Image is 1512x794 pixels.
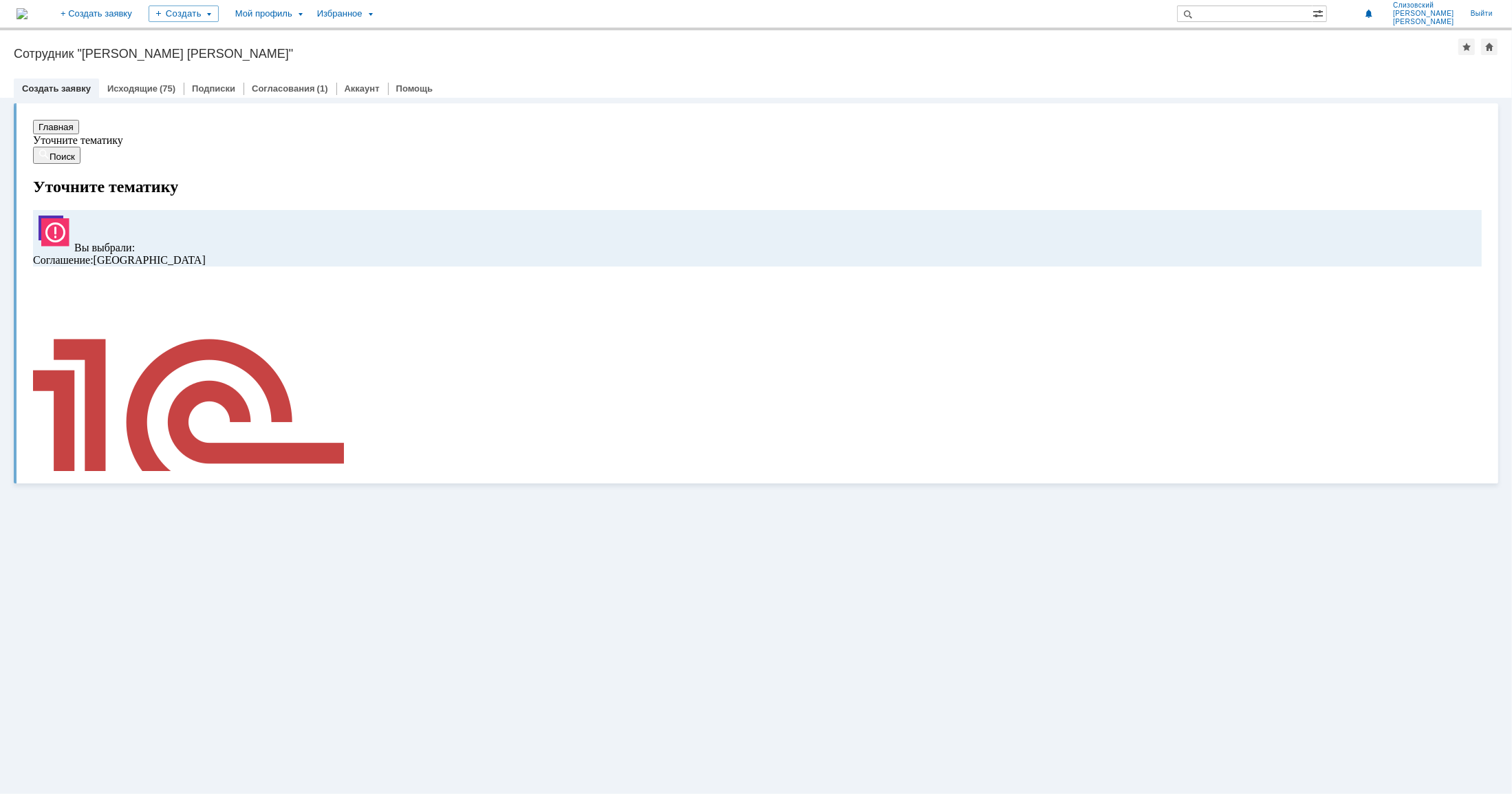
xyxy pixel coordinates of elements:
[1393,18,1454,26] span: [PERSON_NAME]
[22,83,91,94] a: Создать заявку
[6,96,47,137] img: svg%3E
[14,47,1458,61] div: Сотрудник "[PERSON_NAME] [PERSON_NAME]"
[6,32,53,50] button: Поиск
[17,8,28,19] img: logo
[1393,10,1454,18] span: [PERSON_NAME]
[1313,6,1326,19] span: Расширенный поиск
[6,63,1454,82] h1: Уточните тематику
[345,83,380,94] a: Аккаунт
[192,83,235,94] a: Подписки
[17,8,28,19] a: Перейти на домашнюю страницу
[6,140,178,152] span: [GEOGRAPHIC_DATA]
[107,83,158,94] a: Исходящие
[317,83,328,94] div: (1)
[1458,39,1475,55] div: Добавить в избранное
[6,20,1454,32] div: Уточните тематику
[160,83,175,94] div: (75)
[396,83,433,94] a: Помощь
[1393,1,1454,10] span: Слизовский
[6,140,66,152] span: Соглашение :
[149,6,219,22] div: Создать
[6,6,52,20] button: Главная
[47,127,107,139] span: Вы выбрали:
[6,152,316,463] img: get5aa0f796bb2540aa8cedcab8c1790c1e
[252,83,315,94] a: Согласования
[1481,39,1498,55] div: Сделать домашней страницей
